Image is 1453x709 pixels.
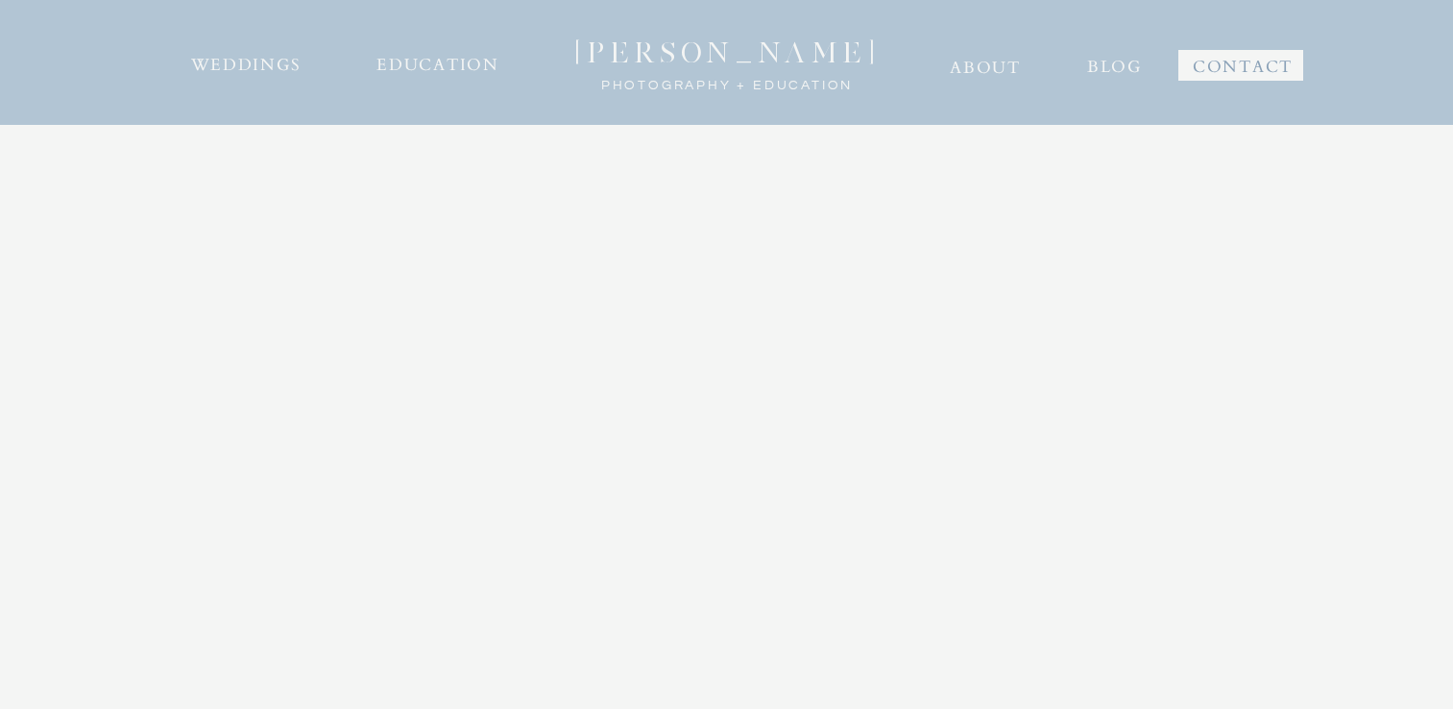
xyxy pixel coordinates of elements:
a: photography + Education [596,74,859,87]
a: WEDDINGS [188,47,304,78]
a: BLOG [1086,49,1144,76]
a: ABOUT [949,50,1023,81]
a: [PERSON_NAME] [553,36,902,62]
a: EDUCATION [375,47,502,78]
a: CONTACT [1191,49,1296,76]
